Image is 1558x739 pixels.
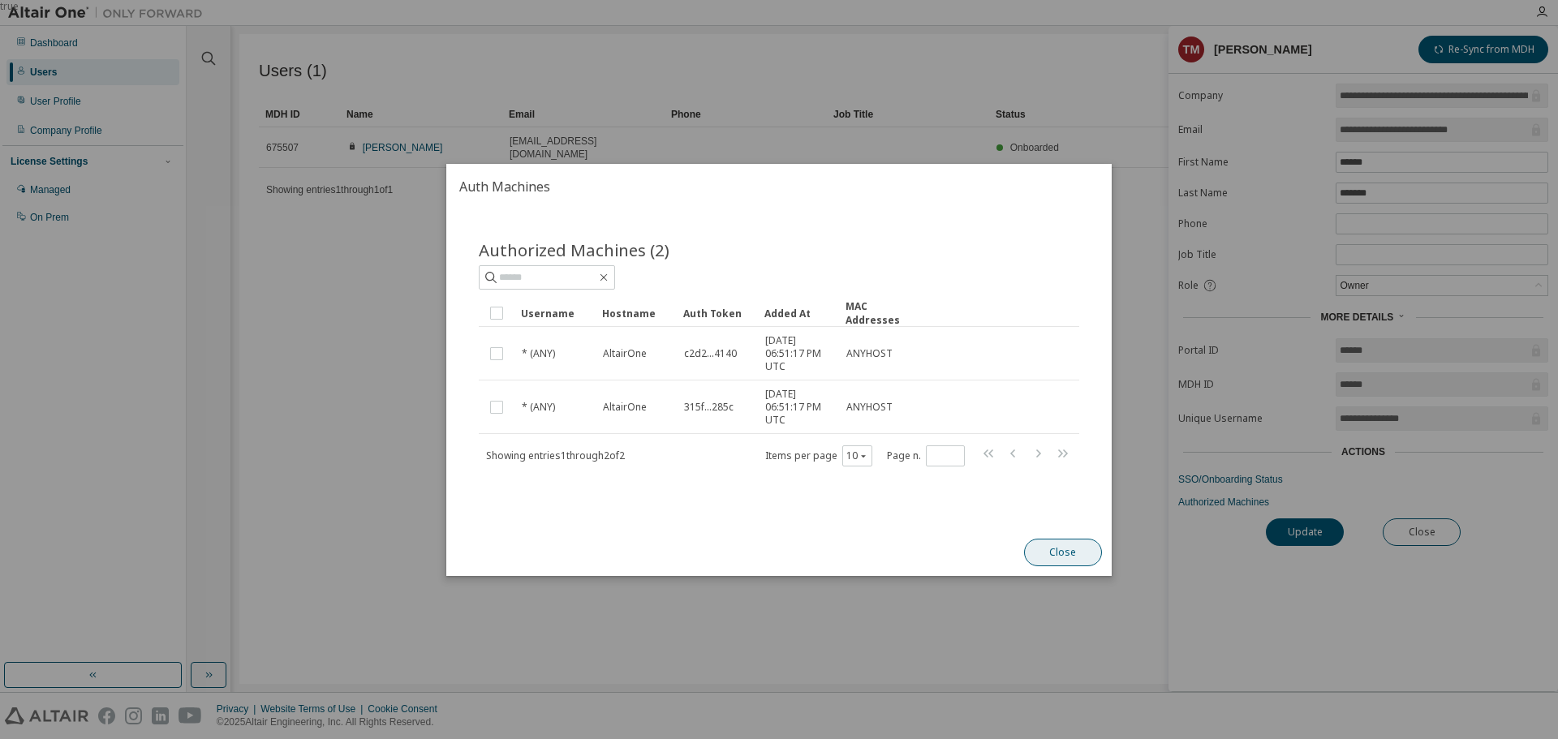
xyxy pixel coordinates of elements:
div: Username [521,300,589,326]
span: c2d2...4140 [684,347,737,360]
span: Authorized Machines (2) [479,238,669,261]
span: AltairOne [603,401,647,414]
span: Showing entries 1 through 2 of 2 [486,448,625,462]
div: Auth Token [683,300,751,326]
span: 315f...285c [684,401,734,414]
span: Items per page [765,445,872,466]
span: ANYHOST [846,347,893,360]
h2: Auth Machines [446,164,1112,209]
span: ANYHOST [846,401,893,414]
div: MAC Addresses [846,299,914,327]
span: * (ANY) [522,347,555,360]
span: AltairOne [603,347,647,360]
span: [DATE] 06:51:17 PM UTC [765,388,832,427]
span: * (ANY) [522,401,555,414]
span: Page n. [887,445,965,466]
div: Hostname [602,300,670,326]
span: [DATE] 06:51:17 PM UTC [765,334,832,373]
button: Close [1024,539,1102,566]
div: Added At [764,300,833,326]
button: 10 [846,449,868,462]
